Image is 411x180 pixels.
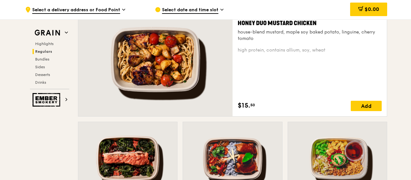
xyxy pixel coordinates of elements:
span: Bundles [35,57,49,62]
div: house-blend mustard, maple soy baked potato, linguine, cherry tomato [238,29,382,42]
span: Select a delivery address or Food Point [32,7,120,14]
span: Select date and time slot [162,7,218,14]
span: $0.00 [365,6,379,12]
img: Ember Smokery web logo [33,93,62,107]
span: Sides [35,65,45,69]
span: Regulars [35,49,52,54]
span: 50 [250,102,255,108]
span: $15. [238,101,250,110]
span: Drinks [35,80,46,85]
div: high protein, contains allium, soy, wheat [238,47,382,53]
span: Desserts [35,72,50,77]
img: Grain web logo [33,27,62,39]
span: Highlights [35,42,53,46]
div: Honey Duo Mustard Chicken [238,19,382,28]
div: Add [351,101,382,111]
